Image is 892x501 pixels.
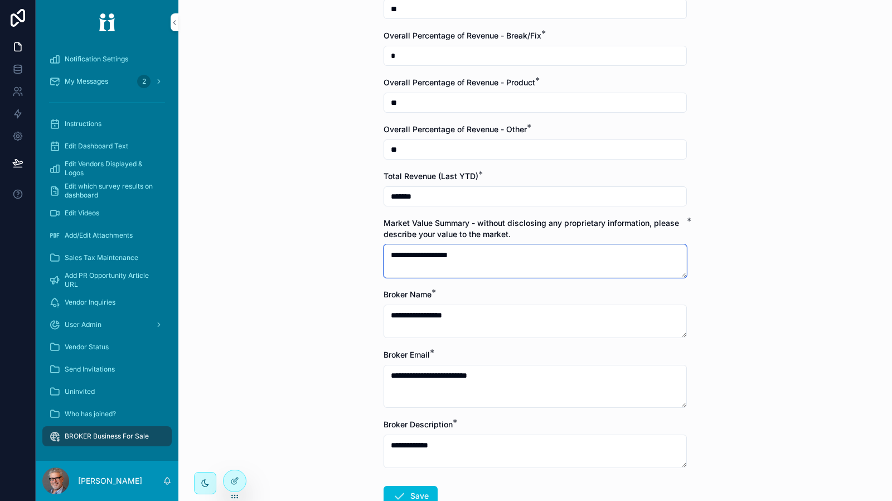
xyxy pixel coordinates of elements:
[65,432,149,441] span: BROKER Business For Sale
[42,181,172,201] a: Edit which survey results on dashboard
[42,114,172,134] a: Instructions
[65,410,116,418] span: Who has joined?
[78,475,142,486] p: [PERSON_NAME]
[384,420,453,429] span: Broker Description
[42,382,172,402] a: Uninvited
[65,298,115,307] span: Vendor Inquiries
[384,171,478,181] span: Total Revenue (Last YTD)
[42,315,172,335] a: User Admin
[42,359,172,379] a: Send Invitations
[65,209,99,218] span: Edit Videos
[384,124,527,134] span: Overall Percentage of Revenue - Other
[65,55,128,64] span: Notification Settings
[384,350,430,359] span: Broker Email
[65,160,161,177] span: Edit Vendors Displayed & Logos
[42,404,172,424] a: Who has joined?
[91,13,123,31] img: App logo
[42,270,172,290] a: Add PR Opportunity Article URL
[65,387,95,396] span: Uninvited
[65,343,109,351] span: Vendor Status
[65,320,101,329] span: User Admin
[137,75,151,88] div: 2
[384,218,679,239] span: Market Value Summary - without disclosing any proprietary information, please describe your value...
[42,248,172,268] a: Sales Tax Maintenance
[42,71,172,91] a: My Messages2
[42,426,172,446] a: BROKER Business For Sale
[65,365,115,374] span: Send Invitations
[65,77,108,86] span: My Messages
[42,292,172,312] a: Vendor Inquiries
[65,182,161,200] span: Edit which survey results on dashboard
[42,136,172,156] a: Edit Dashboard Text
[384,78,535,87] span: Overall Percentage of Revenue - Product
[65,231,133,240] span: Add/Edit Attachments
[42,337,172,357] a: Vendor Status
[42,49,172,69] a: Notification Settings
[65,253,138,262] span: Sales Tax Maintenance
[42,203,172,223] a: Edit Videos
[42,158,172,179] a: Edit Vendors Displayed & Logos
[65,271,161,289] span: Add PR Opportunity Article URL
[65,119,101,128] span: Instructions
[384,290,432,299] span: Broker Name
[42,225,172,245] a: Add/Edit Attachments
[36,45,178,461] div: scrollable content
[65,142,128,151] span: Edit Dashboard Text
[384,31,541,40] span: Overall Percentage of Revenue - Break/Fix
